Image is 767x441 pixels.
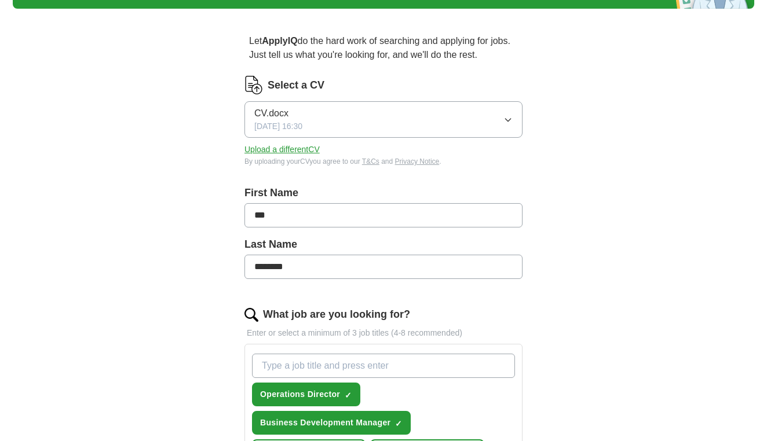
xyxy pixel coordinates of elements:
span: CV.docx [254,106,288,120]
div: By uploading your CV you agree to our and . [244,156,523,167]
p: Let do the hard work of searching and applying for jobs. Just tell us what you're looking for, an... [244,30,523,67]
button: Operations Director✓ [252,383,360,406]
button: Business Development Manager✓ [252,411,411,435]
img: search.png [244,308,258,322]
button: CV.docx[DATE] 16:30 [244,101,523,138]
label: Last Name [244,237,523,252]
strong: ApplyIQ [262,36,297,46]
span: [DATE] 16:30 [254,120,302,133]
label: What job are you looking for? [263,307,410,322]
label: Select a CV [268,78,324,93]
a: Privacy Notice [395,157,440,166]
button: Upload a differentCV [244,144,320,156]
span: Operations Director [260,388,340,400]
img: CV Icon [244,76,263,94]
a: T&Cs [362,157,379,166]
p: Enter or select a minimum of 3 job titles (4-8 recommended) [244,327,523,339]
span: Business Development Manager [260,417,390,429]
span: ✓ [395,419,402,428]
input: Type a job title and press enter [252,354,515,378]
label: First Name [244,185,523,201]
span: ✓ [345,391,352,400]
